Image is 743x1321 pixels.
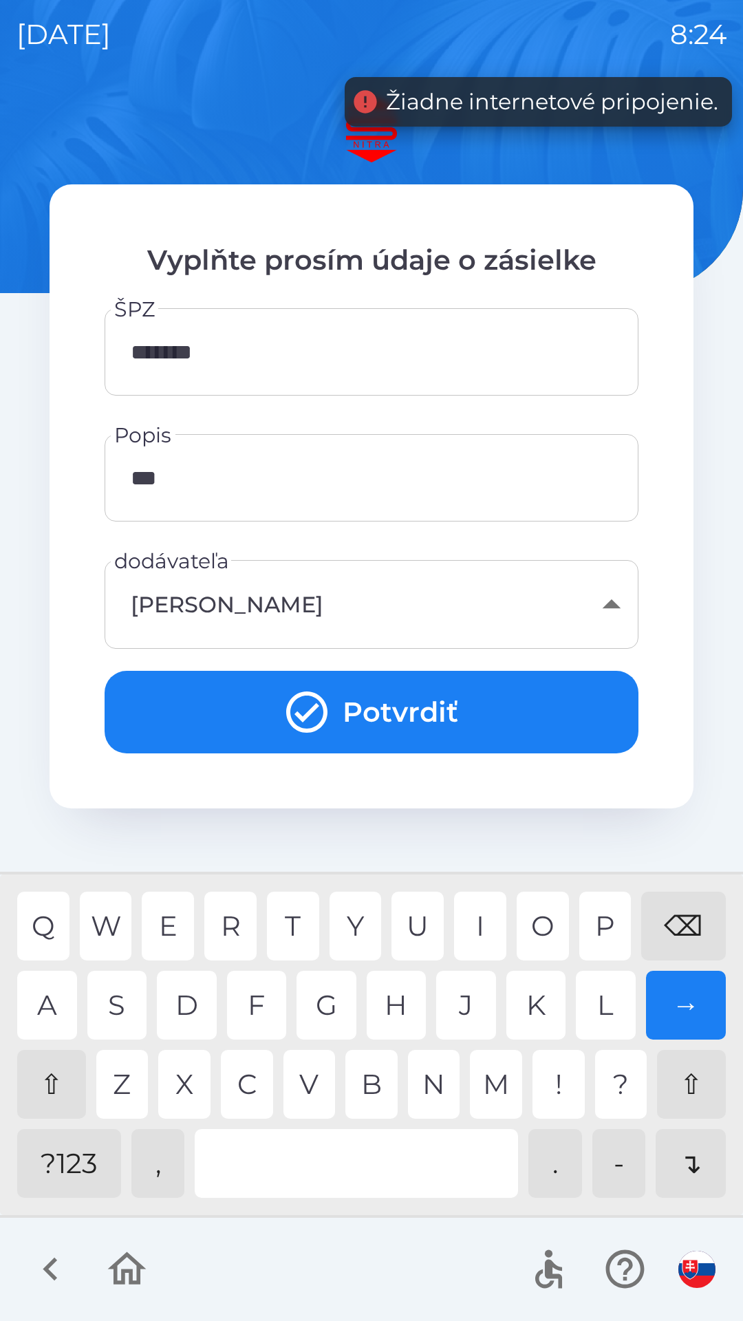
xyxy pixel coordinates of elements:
label: ŠPZ [114,294,155,324]
img: sk flag [678,1251,715,1288]
div: [PERSON_NAME] [121,577,622,632]
label: Popis [114,420,171,450]
p: [DATE] [17,14,111,55]
p: Vyplňte prosím údaje o zásielke [105,239,638,281]
button: Potvrdiť [105,671,638,753]
p: 8:24 [670,14,726,55]
div: Žiadne internetové pripojenie. [386,85,718,118]
label: dodávateľa [114,546,229,576]
img: Logo [50,96,693,162]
